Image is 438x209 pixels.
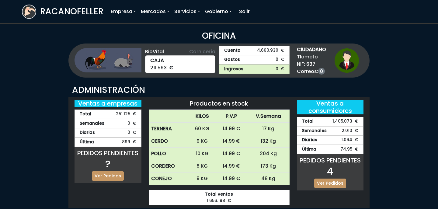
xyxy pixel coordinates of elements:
a: Gobierno [203,5,234,18]
td: 14.99 € [216,148,247,160]
div: 12.010 € [297,126,364,136]
a: Ver Pedidos [314,179,346,188]
h3: RACANOFELLER [40,6,103,17]
span: ? [105,157,110,171]
span: NIF: 637 [297,61,326,68]
td: 8 KG [189,160,215,172]
th: POLLO [149,148,189,160]
h5: Productos en stock [149,100,290,107]
td: 14.99 € [216,160,247,172]
h5: PEDIDOS PENDIENTES [75,149,141,157]
strong: CAJA [150,57,210,64]
a: 0 [318,68,325,75]
div: 1.405.073 € [297,117,364,126]
th: CONEJO [149,172,189,185]
td: 173 Kg [247,160,290,172]
div: 0 € [75,128,141,138]
a: Ingresos0 € [219,64,290,74]
div: 899 € [75,138,141,147]
th: TERNERA [149,123,189,135]
h3: ADMINISTRACIÓN [72,85,366,95]
th: KILOS [189,110,215,123]
th: CORDERO [149,160,189,172]
h3: OFICINA [22,31,416,41]
td: 9 KG [189,135,215,148]
div: BioVital [145,48,216,55]
div: 1.656.198 € [149,190,290,205]
td: 17 Kg [247,123,290,135]
strong: CIUDADANO [297,46,326,53]
h5: Ventas a consumidores [297,100,364,114]
strong: Semanales [302,128,327,134]
strong: Última [302,146,316,153]
span: Carnicería [189,48,215,55]
th: P.V.P [216,110,247,123]
a: Ver Pedidos [92,171,124,181]
span: 4 [327,164,333,178]
div: 74.95 € [297,145,364,154]
strong: Diarias [302,137,317,143]
div: 0 € [75,119,141,128]
strong: Total [302,118,314,125]
a: Salir [237,5,252,18]
td: 14.99 € [216,172,247,185]
img: logoracarojo.png [23,5,36,17]
a: RACANOFELLER [22,3,103,20]
a: Gastos0 € [219,55,290,64]
strong: Semanales [80,120,104,127]
span: Correos: [297,68,326,75]
th: V.Semana [247,110,290,123]
div: 251.125 € [75,110,141,119]
strong: Cuenta [224,47,241,54]
td: 14.99 € [216,135,247,148]
td: 48 Kg [247,172,290,185]
img: ciudadano1.png [335,48,359,73]
a: Cuenta4.660.930 € [219,46,290,55]
td: 132 Kg [247,135,290,148]
a: Mercados [138,5,172,18]
a: Servicios [172,5,203,18]
strong: Diarias [80,130,95,136]
span: Tlameto [297,53,326,61]
strong: Gastos [224,57,240,63]
strong: Última [80,139,94,145]
h5: Ventas a empresas [75,100,141,107]
h5: PEDIDOS PENDIENTES [297,157,364,164]
td: 9 KG [189,172,215,185]
th: CERDO [149,135,189,148]
td: 10 KG [189,148,215,160]
td: 204 Kg [247,148,290,160]
strong: Total ventas [154,191,284,198]
td: 14.99 € [216,123,247,135]
div: 211.593 € [145,55,216,73]
div: 1.064 € [297,135,364,145]
td: 60 KG [189,123,215,135]
img: ganaderia.png [75,48,141,72]
strong: Ingresos [224,66,243,72]
a: Empresa [108,5,138,18]
strong: Total [80,111,91,117]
